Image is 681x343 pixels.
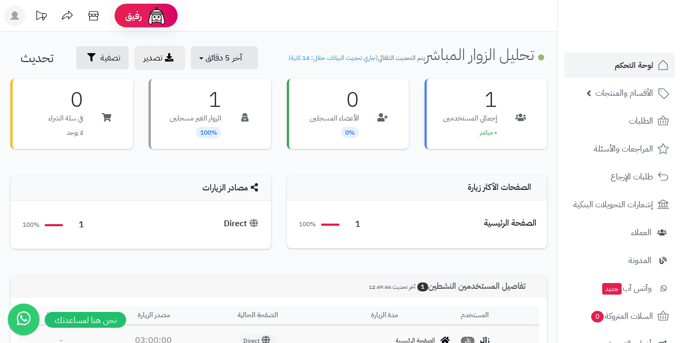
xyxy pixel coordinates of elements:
[309,113,359,124] p: الأعضاء المسجلين
[595,86,653,100] span: الأقسام والمنتجات
[590,309,653,324] span: السلات المتروكة
[341,127,359,138] span: 0%
[631,225,652,240] span: العملاء
[104,306,204,326] th: مصدر الزيارة
[564,164,675,189] a: طلبات الإرجاع
[48,113,83,124] p: في سلة الشراء
[594,142,653,156] span: المراجعات والأسئلة
[417,283,428,291] span: 1
[610,8,671,30] img: logo-2.png
[602,283,622,295] span: جديد
[564,53,675,78] a: لوحة التحكم
[170,89,221,110] h3: 1
[288,53,425,63] small: يتم التحديث التلقائي
[443,89,497,110] h3: 1
[297,183,537,193] h4: الصفحات الأكثر زيارة
[564,248,675,273] a: المدونة
[21,183,261,193] h4: مصادر الزيارات
[28,5,54,29] a: تحديثات المنصة
[21,220,39,229] span: 100%
[564,192,675,217] a: إشعارات التحويلات البنكية
[204,306,312,326] th: الصفحة الحالية
[591,310,604,323] span: 0
[564,108,675,134] a: الطلبات
[564,136,675,162] a: المراجعات والأسئلة
[480,128,497,137] span: • مباشر
[564,276,675,301] a: وآتس آبجديد
[484,217,536,229] div: الصفحة الرئيسية
[125,9,142,22] span: رفيق
[369,283,415,291] small: آخر تحديث:
[135,46,185,70] a: تصدير
[628,253,652,268] span: المدونة
[615,58,653,73] span: لوحة التحكم
[611,169,653,184] span: طلبات الإرجاع
[443,113,497,124] p: إجمالي المستخدمين
[68,219,84,231] span: 1
[601,281,652,296] span: وآتس آب
[361,281,539,291] h3: تفاصيل المستخدمين النشطين
[146,5,167,26] img: ai-face.png
[309,89,359,110] h3: 0
[564,304,675,329] a: السلات المتروكة0
[345,218,360,230] span: 1
[573,197,653,212] span: إشعارات التحويلات البنكية
[205,52,242,64] span: آخر 5 دقائق
[457,306,539,326] th: المستخدم
[312,306,457,326] th: مدة الزيارة
[18,306,104,326] th: وقت البداية
[196,127,221,138] span: 100%
[564,220,675,245] a: العملاء
[100,52,120,64] span: تصفية
[76,46,129,69] button: تصفية
[629,114,653,128] span: الطلبات
[48,89,83,110] h3: 0
[224,218,261,230] div: Direct
[170,113,221,124] p: الزوار الغير مسجلين
[20,48,54,67] span: تحديث
[12,46,70,69] button: تحديث
[288,53,378,63] span: (جاري تحديث البيانات خلال: 14 ثانية)
[288,46,547,63] h1: تحليل الزوار المباشر
[369,283,391,291] span: 12:49:46
[191,46,258,69] button: آخر 5 دقائق
[297,220,316,229] span: 100%
[67,128,83,137] span: لا يوجد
